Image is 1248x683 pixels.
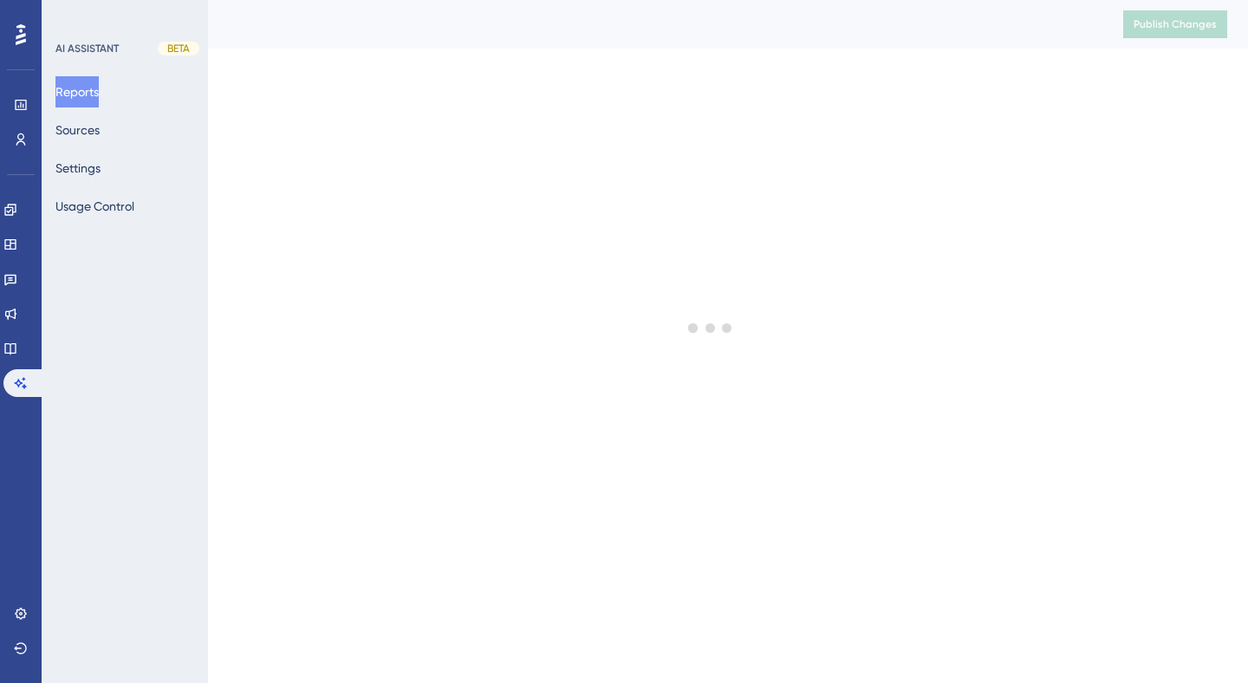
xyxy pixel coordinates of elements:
[55,153,101,184] button: Settings
[1134,17,1217,31] span: Publish Changes
[55,76,99,107] button: Reports
[55,42,119,55] div: AI ASSISTANT
[55,191,134,222] button: Usage Control
[55,114,100,146] button: Sources
[1123,10,1227,38] button: Publish Changes
[158,42,199,55] div: BETA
